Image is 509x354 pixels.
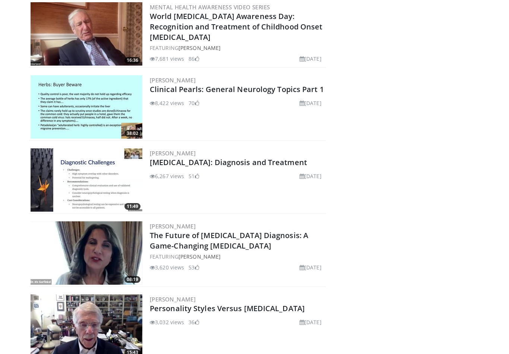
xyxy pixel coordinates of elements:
[150,150,196,157] a: [PERSON_NAME]
[124,203,140,210] span: 11:49
[300,173,322,180] li: [DATE]
[31,222,142,285] a: 08:19
[31,76,142,139] img: 91ec4e47-6cc3-4d45-a77d-be3eb23d61cb.300x170_q85_crop-smart_upscale.jpg
[124,276,140,283] span: 08:19
[31,222,142,285] img: 5773f076-af47-4b25-9313-17a31d41bb95.300x170_q85_crop-smart_upscale.jpg
[189,55,199,63] li: 86
[31,149,142,212] a: 11:49
[124,57,140,64] span: 16:36
[150,85,324,95] a: Clinical Pearls: General Neurology Topics Part 1
[189,264,199,272] li: 53
[150,4,270,11] a: Mental Health Awareness Video Series
[150,296,196,303] a: [PERSON_NAME]
[150,304,305,314] a: Personality Styles Versus [MEDICAL_DATA]
[178,253,221,260] a: [PERSON_NAME]
[31,149,142,212] img: 6e0bc43b-d42b-409a-85fd-0f454729f2ca.300x170_q85_crop-smart_upscale.jpg
[150,55,184,63] li: 7,681 views
[150,264,184,272] li: 3,620 views
[300,319,322,326] li: [DATE]
[189,99,199,107] li: 70
[150,99,184,107] li: 8,422 views
[150,77,196,84] a: [PERSON_NAME]
[150,44,325,52] div: FEATURING
[300,99,322,107] li: [DATE]
[150,158,307,168] a: [MEDICAL_DATA]: Diagnosis and Treatment
[150,223,196,230] a: [PERSON_NAME]
[189,173,199,180] li: 51
[189,319,199,326] li: 36
[300,55,322,63] li: [DATE]
[150,231,308,251] a: The Future of [MEDICAL_DATA] Diagnosis: A Game-Changing [MEDICAL_DATA]
[150,253,325,261] div: FEATURING
[150,319,184,326] li: 3,032 views
[178,45,221,52] a: [PERSON_NAME]
[150,173,184,180] li: 6,267 views
[31,3,142,66] img: dad9b3bb-f8af-4dab-abc0-c3e0a61b252e.300x170_q85_crop-smart_upscale.jpg
[150,12,322,42] a: World [MEDICAL_DATA] Awareness Day: Recognition and Treatment of Childhood Onset [MEDICAL_DATA]
[31,3,142,66] a: 16:36
[300,264,322,272] li: [DATE]
[31,76,142,139] a: 38:02
[124,130,140,137] span: 38:02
